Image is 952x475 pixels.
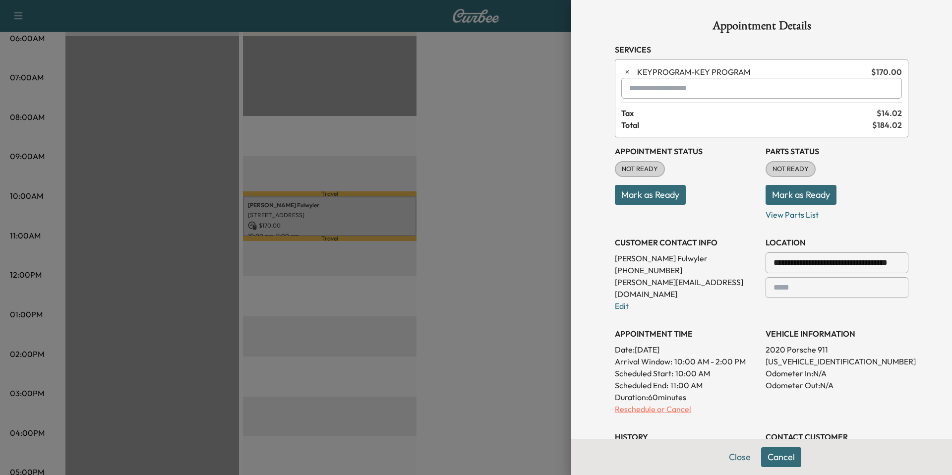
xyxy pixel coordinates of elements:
[615,391,758,403] p: Duration: 60 minutes
[615,145,758,157] h3: Appointment Status
[766,344,908,356] p: 2020 Porsche 911
[674,356,746,367] span: 10:00 AM - 2:00 PM
[615,431,758,443] h3: History
[766,431,908,443] h3: CONTACT CUSTOMER
[767,164,815,174] span: NOT READY
[615,276,758,300] p: [PERSON_NAME][EMAIL_ADDRESS][DOMAIN_NAME]
[766,185,836,205] button: Mark as Ready
[766,328,908,340] h3: VEHICLE INFORMATION
[615,264,758,276] p: [PHONE_NUMBER]
[877,107,902,119] span: $ 14.02
[637,66,867,78] span: KEY PROGRAM
[766,379,908,391] p: Odometer Out: N/A
[615,252,758,264] p: [PERSON_NAME] Fulwyler
[615,379,668,391] p: Scheduled End:
[761,447,801,467] button: Cancel
[621,107,877,119] span: Tax
[615,185,686,205] button: Mark as Ready
[670,379,703,391] p: 11:00 AM
[766,356,908,367] p: [US_VEHICLE_IDENTIFICATION_NUMBER]
[616,164,664,174] span: NOT READY
[615,344,758,356] p: Date: [DATE]
[615,301,629,311] a: Edit
[766,237,908,248] h3: LOCATION
[872,119,902,131] span: $ 184.02
[615,403,758,415] p: Reschedule or Cancel
[871,66,902,78] span: $ 170.00
[766,145,908,157] h3: Parts Status
[615,367,673,379] p: Scheduled Start:
[615,20,908,36] h1: Appointment Details
[615,328,758,340] h3: APPOINTMENT TIME
[615,44,908,56] h3: Services
[766,205,908,221] p: View Parts List
[722,447,757,467] button: Close
[766,367,908,379] p: Odometer In: N/A
[615,356,758,367] p: Arrival Window:
[621,119,872,131] span: Total
[615,237,758,248] h3: CUSTOMER CONTACT INFO
[675,367,710,379] p: 10:00 AM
